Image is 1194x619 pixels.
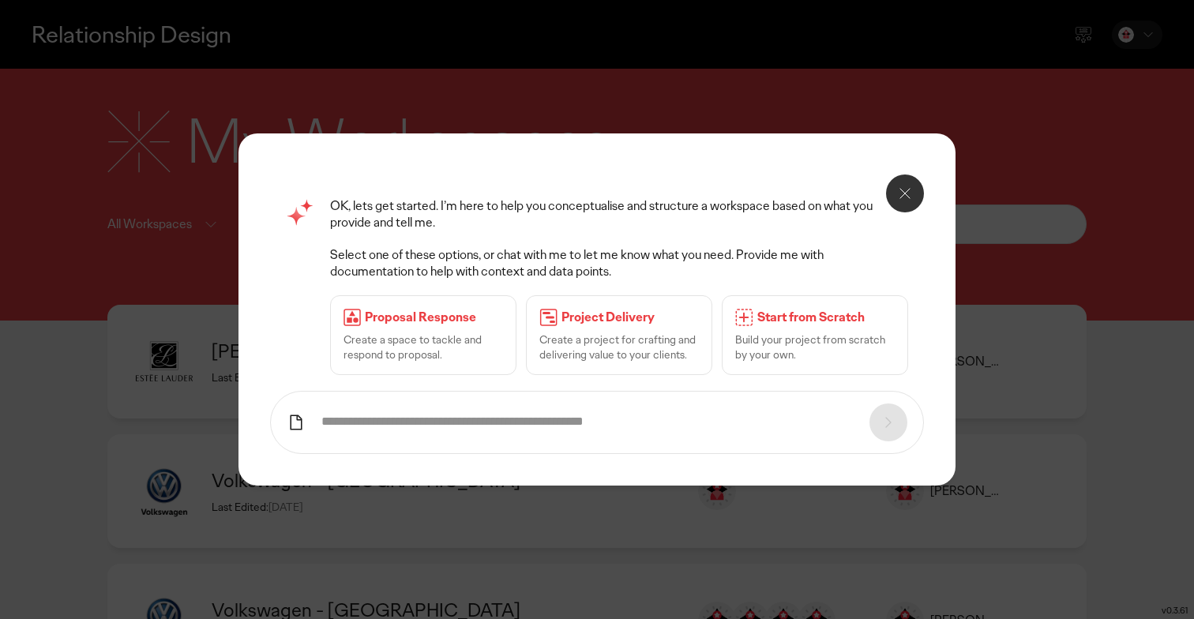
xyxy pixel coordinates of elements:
p: Create a project for crafting and delivering value to your clients. [539,332,699,361]
p: Proposal Response [365,309,503,326]
p: Build your project from scratch by your own. [735,332,895,361]
p: Start from Scratch [757,309,895,326]
p: OK, lets get started. I’m here to help you conceptualise and structure a workspace based on what ... [330,198,907,231]
p: Project Delivery [561,309,699,326]
p: Select one of these options, or chat with me to let me know what you need. Provide me with docume... [330,247,907,280]
p: Create a space to tackle and respond to proposal. [344,332,503,361]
